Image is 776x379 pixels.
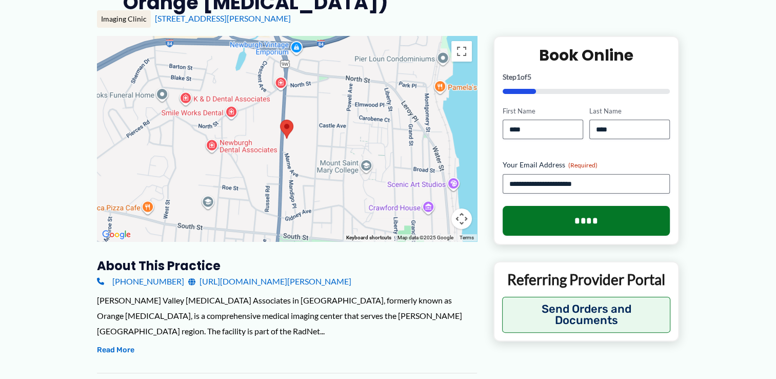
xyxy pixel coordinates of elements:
[451,41,472,62] button: Toggle fullscreen view
[97,344,134,356] button: Read More
[589,106,670,116] label: Last Name
[397,235,453,240] span: Map data ©2025 Google
[97,274,184,289] a: [PHONE_NUMBER]
[568,161,598,169] span: (Required)
[503,73,670,81] p: Step of
[503,160,670,170] label: Your Email Address
[527,72,531,81] span: 5
[97,258,477,274] h3: About this practice
[100,228,133,241] a: Open this area in Google Maps (opens a new window)
[188,274,351,289] a: [URL][DOMAIN_NAME][PERSON_NAME]
[100,228,133,241] img: Google
[460,235,474,240] a: Terms (opens in new tab)
[503,106,583,116] label: First Name
[503,45,670,65] h2: Book Online
[502,297,671,333] button: Send Orders and Documents
[451,209,472,229] button: Map camera controls
[97,293,477,338] div: [PERSON_NAME] Valley [MEDICAL_DATA] Associates in [GEOGRAPHIC_DATA], formerly known as Orange [ME...
[97,10,151,28] div: Imaging Clinic
[502,270,671,289] p: Referring Provider Portal
[516,72,521,81] span: 1
[155,13,291,23] a: [STREET_ADDRESS][PERSON_NAME]
[346,234,391,241] button: Keyboard shortcuts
